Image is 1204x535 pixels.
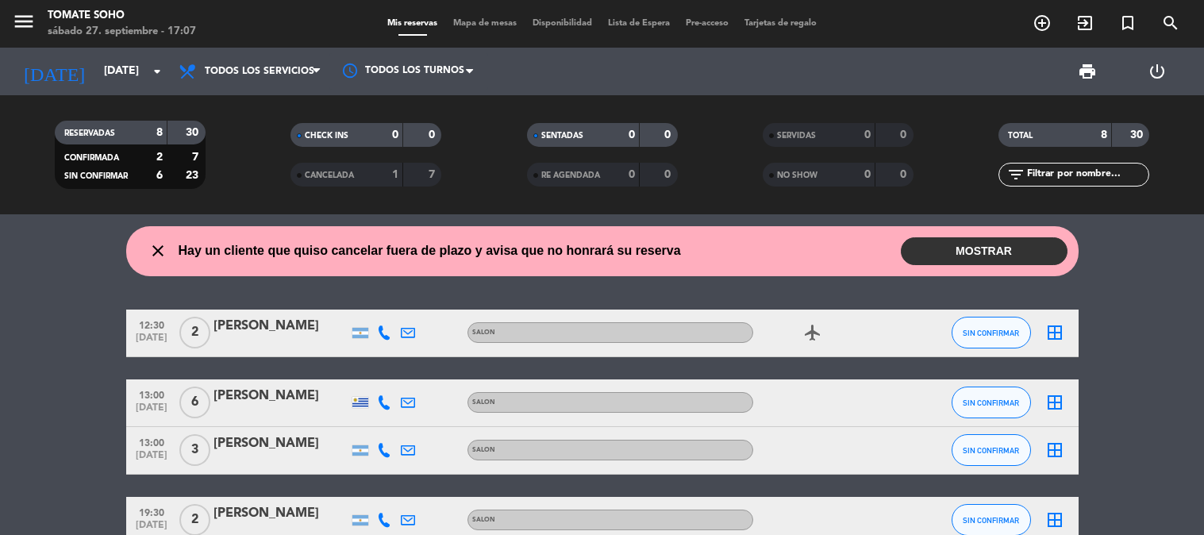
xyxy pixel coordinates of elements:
button: SIN CONFIRMAR [952,434,1031,466]
span: SERVIDAS [777,132,816,140]
i: border_all [1045,510,1064,529]
span: NO SHOW [777,171,817,179]
i: border_all [1045,323,1064,342]
span: 6 [179,387,210,418]
strong: 0 [900,169,910,180]
div: sábado 27. septiembre - 17:07 [48,24,196,40]
strong: 1 [392,169,398,180]
i: border_all [1045,393,1064,412]
strong: 23 [186,170,202,181]
button: SIN CONFIRMAR [952,387,1031,418]
span: CONFIRMADA [64,154,119,162]
i: menu [12,10,36,33]
strong: 0 [629,129,635,140]
strong: 30 [1130,129,1146,140]
span: CANCELADA [305,171,354,179]
strong: 0 [664,129,674,140]
span: 2 [179,317,210,348]
span: 13:00 [132,385,171,403]
span: print [1078,62,1097,81]
span: CHECK INS [305,132,348,140]
span: Tarjetas de regalo [737,19,825,28]
strong: 7 [192,152,202,163]
input: Filtrar por nombre... [1025,166,1148,183]
div: [PERSON_NAME] [213,433,348,454]
span: Pre-acceso [678,19,737,28]
strong: 0 [629,169,635,180]
span: SIN CONFIRMAR [963,516,1019,525]
strong: 0 [664,169,674,180]
span: SALON [472,329,495,336]
i: power_settings_new [1148,62,1167,81]
span: SIN CONFIRMAR [963,329,1019,337]
span: RE AGENDADA [541,171,600,179]
div: LOG OUT [1122,48,1192,95]
div: [PERSON_NAME] [213,386,348,406]
span: [DATE] [132,450,171,468]
strong: 30 [186,127,202,138]
span: Lista de Espera [600,19,678,28]
i: filter_list [1006,165,1025,184]
span: 3 [179,434,210,466]
span: SENTADAS [541,132,583,140]
span: Mis reservas [379,19,445,28]
strong: 0 [900,129,910,140]
strong: 0 [392,129,398,140]
span: 13:00 [132,433,171,451]
span: 19:30 [132,502,171,521]
i: close [148,241,167,260]
i: search [1161,13,1180,33]
strong: 0 [864,169,871,180]
div: [PERSON_NAME] [213,503,348,524]
span: SALON [472,517,495,523]
strong: 6 [156,170,163,181]
span: TOTAL [1008,132,1033,140]
span: SALON [472,399,495,406]
span: SIN CONFIRMAR [963,446,1019,455]
i: airplanemode_active [803,323,822,342]
i: arrow_drop_down [148,62,167,81]
div: Tomate Soho [48,8,196,24]
div: [PERSON_NAME] [213,316,348,337]
strong: 2 [156,152,163,163]
button: SIN CONFIRMAR [952,317,1031,348]
i: turned_in_not [1118,13,1137,33]
span: [DATE] [132,402,171,421]
button: menu [12,10,36,39]
span: SALON [472,447,495,453]
span: SIN CONFIRMAR [64,172,128,180]
i: [DATE] [12,54,96,89]
strong: 8 [156,127,163,138]
span: RESERVADAS [64,129,115,137]
span: Mapa de mesas [445,19,525,28]
i: border_all [1045,441,1064,460]
strong: 0 [864,129,871,140]
span: Hay un cliente que quiso cancelar fuera de plazo y avisa que no honrará su reserva [179,241,681,261]
span: Todos los servicios [205,66,314,77]
strong: 7 [429,169,438,180]
i: exit_to_app [1075,13,1094,33]
span: SIN CONFIRMAR [963,398,1019,407]
strong: 8 [1101,129,1107,140]
strong: 0 [429,129,438,140]
span: 12:30 [132,315,171,333]
span: [DATE] [132,333,171,351]
button: MOSTRAR [901,237,1067,265]
span: Disponibilidad [525,19,600,28]
i: add_circle_outline [1033,13,1052,33]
